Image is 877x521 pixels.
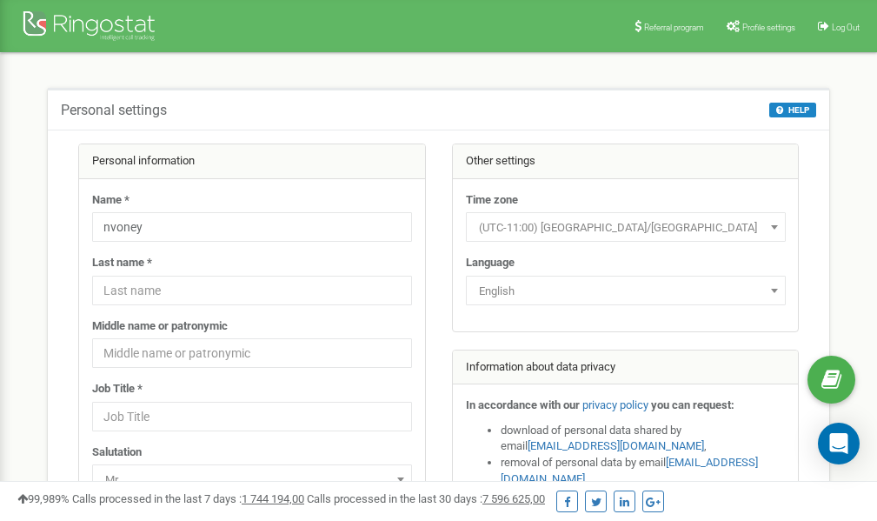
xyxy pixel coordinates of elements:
a: privacy policy [582,398,648,411]
div: Other settings [453,144,799,179]
label: Name * [92,192,130,209]
span: Calls processed in the last 7 days : [72,492,304,505]
input: Middle name or patronymic [92,338,412,368]
li: removal of personal data by email , [501,455,786,487]
div: Open Intercom Messenger [818,423,860,464]
label: Salutation [92,444,142,461]
span: Mr. [92,464,412,494]
h5: Personal settings [61,103,167,118]
span: English [472,279,780,304]
span: Calls processed in the last 30 days : [307,492,545,505]
span: (UTC-11:00) Pacific/Midway [466,212,786,242]
span: Profile settings [742,23,795,32]
strong: In accordance with our [466,398,580,411]
label: Language [466,255,515,271]
strong: you can request: [651,398,734,411]
a: [EMAIL_ADDRESS][DOMAIN_NAME] [528,439,704,452]
li: download of personal data shared by email , [501,423,786,455]
u: 7 596 625,00 [482,492,545,505]
input: Job Title [92,402,412,431]
span: Mr. [98,468,406,492]
span: (UTC-11:00) Pacific/Midway [472,216,780,240]
span: 99,989% [17,492,70,505]
span: Referral program [644,23,704,32]
label: Job Title * [92,381,143,397]
button: HELP [769,103,816,117]
span: English [466,276,786,305]
span: Log Out [832,23,860,32]
input: Last name [92,276,412,305]
div: Information about data privacy [453,351,799,385]
div: Personal information [79,144,425,179]
u: 1 744 194,00 [242,492,304,505]
label: Last name * [92,255,152,271]
label: Time zone [466,192,518,209]
input: Name [92,212,412,242]
label: Middle name or patronymic [92,318,228,335]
